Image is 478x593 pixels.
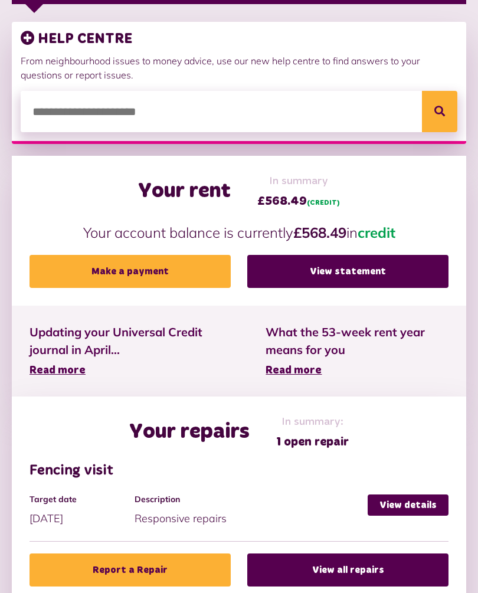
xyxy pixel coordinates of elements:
span: In summary [257,173,340,189]
span: 1 open repair [276,433,349,451]
h4: Target date [30,494,129,504]
span: £568.49 [257,192,340,210]
span: Updating your Universal Credit journal in April... [30,323,230,359]
span: In summary: [276,414,349,430]
a: View details [368,494,448,516]
h3: Fencing visit [30,463,448,480]
div: [DATE] [30,494,135,526]
strong: £568.49 [293,224,346,241]
a: View all repairs [247,553,448,587]
p: Your account balance is currently in [30,222,448,243]
span: (CREDIT) [307,199,340,207]
a: View statement [247,255,448,288]
h2: Your rent [138,179,231,204]
h3: HELP CENTRE [21,31,457,48]
span: credit [358,224,395,241]
h4: Description [135,494,362,504]
span: Read more [266,365,322,376]
a: What the 53-week rent year means for you Read more [266,323,448,379]
span: What the 53-week rent year means for you [266,323,448,359]
a: Updating your Universal Credit journal in April... Read more [30,323,230,379]
p: From neighbourhood issues to money advice, use our new help centre to find answers to your questi... [21,54,457,82]
a: Make a payment [30,255,231,288]
span: Read more [30,365,86,376]
a: Report a Repair [30,553,231,587]
div: Responsive repairs [135,494,368,526]
h2: Your repairs [129,420,250,445]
